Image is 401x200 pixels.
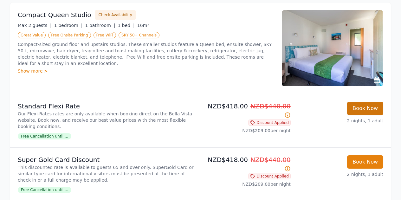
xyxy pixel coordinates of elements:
[296,118,383,124] p: 2 nights, 1 adult
[18,155,198,164] p: Super Gold Card Discount
[94,32,116,38] span: Free WiFi
[248,119,291,126] span: Discount Applied
[95,10,136,20] button: Check Availability
[347,102,383,115] button: Book Now
[18,187,71,193] span: Free Cancellation until ...
[18,23,52,28] span: Max 2 guests |
[54,23,83,28] span: 1 bedroom |
[18,111,198,130] p: Our Flexi-Rates rates are only available when booking direct on the Bella Vista website. Book now...
[18,68,274,74] div: Show more >
[248,173,291,179] span: Discount Applied
[18,41,274,67] p: Compact-sized ground floor and upstairs studios. These smaller studios feature a Queen bed, ensui...
[250,156,291,164] span: NZD$440.00
[296,171,383,177] p: 2 nights, 1 adult
[85,23,115,28] span: 1 bathroom |
[119,32,159,38] span: SKY 50+ Channels
[18,102,198,111] p: Standard Flexi Rate
[18,133,71,139] span: Free Cancellation until ...
[203,102,291,119] p: NZD$418.00
[48,32,91,38] span: Free Onsite Parking
[18,32,46,38] span: Great Value
[118,23,134,28] span: 1 bed |
[18,164,198,183] p: This discounted rate is available to guests 65 and over only. SuperGold Card or similar type card...
[137,23,149,28] span: 16m²
[250,102,291,110] span: NZD$440.00
[203,127,291,134] p: NZD$209.00 per night
[203,155,291,173] p: NZD$418.00
[18,10,91,19] h3: Compact Queen Studio
[347,155,383,169] button: Book Now
[203,181,291,187] p: NZD$209.00 per night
